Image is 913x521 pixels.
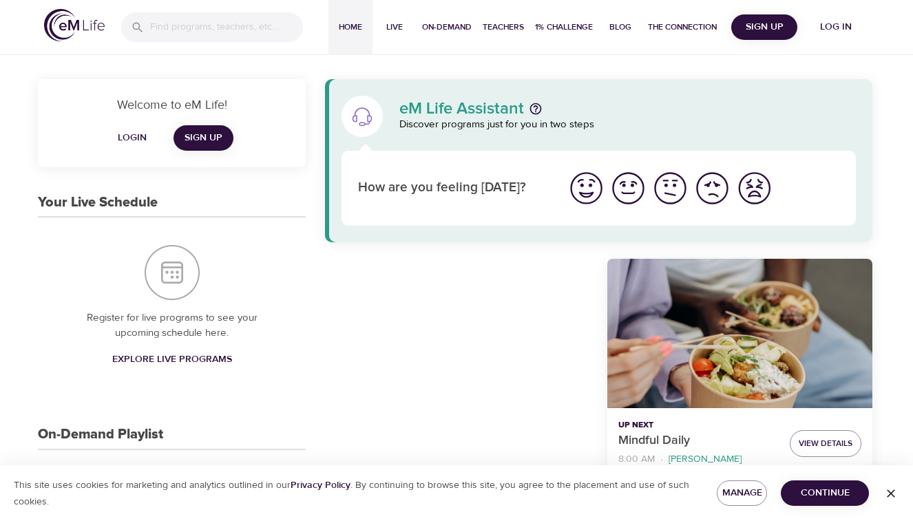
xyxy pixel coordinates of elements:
h3: Your Live Schedule [38,195,158,211]
img: great [567,169,605,207]
button: I'm feeling good [607,167,649,209]
span: Sign Up [185,129,222,147]
img: bad [693,169,731,207]
p: 8:00 AM [618,452,655,467]
span: Sign Up [737,19,792,36]
button: View Details [790,430,861,457]
p: Up Next [618,419,779,432]
p: [PERSON_NAME] [669,452,742,467]
p: eM Life Assistant [399,100,524,117]
a: Sign Up [174,125,233,151]
p: Welcome to eM Life! [54,96,289,114]
span: Live [378,20,411,34]
input: Find programs, teachers, etc... [150,12,303,42]
span: Explore Live Programs [112,351,232,368]
span: View Details [799,436,852,451]
img: Your Live Schedule [145,245,200,300]
span: Log in [808,19,863,36]
a: Explore Live Programs [107,347,238,372]
button: Login [110,125,154,151]
button: Continue [781,480,869,506]
button: Sign Up [731,14,797,40]
a: Privacy Policy [291,479,350,491]
span: Home [334,20,367,34]
span: On-Demand [422,20,472,34]
p: Register for live programs to see your upcoming schedule here. [65,310,278,341]
span: The Connection [648,20,717,34]
img: logo [44,9,105,41]
button: Mindful Daily [607,259,872,408]
span: Continue [792,485,858,502]
p: Mindful Daily [618,432,779,450]
button: I'm feeling worst [733,167,775,209]
img: good [609,169,647,207]
p: Discover programs just for you in two steps [399,117,856,133]
button: I'm feeling great [565,167,607,209]
span: Blog [604,20,637,34]
button: Log in [803,14,869,40]
span: Login [116,129,149,147]
button: I'm feeling bad [691,167,733,209]
span: Teachers [483,20,524,34]
li: · [660,450,663,469]
button: I'm feeling ok [649,167,691,209]
p: How are you feeling [DATE]? [358,178,549,198]
button: Manage [717,480,767,506]
span: 1% Challenge [535,20,593,34]
span: Manage [728,485,756,502]
img: eM Life Assistant [351,105,373,127]
img: ok [651,169,689,207]
img: worst [735,169,773,207]
h3: On-Demand Playlist [38,427,163,443]
nav: breadcrumb [618,450,779,469]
